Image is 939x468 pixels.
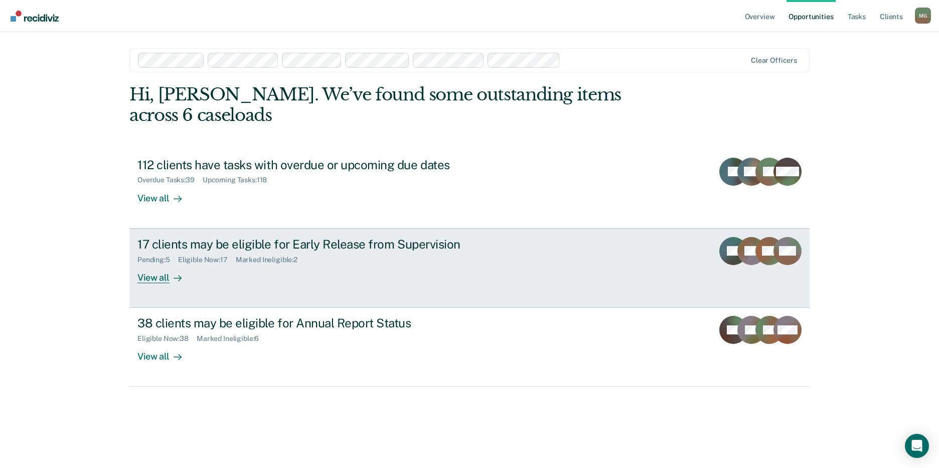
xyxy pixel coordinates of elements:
div: 38 clients may be eligible for Annual Report Status [137,316,490,330]
div: M G [915,8,931,24]
div: Hi, [PERSON_NAME]. We’ve found some outstanding items across 6 caseloads [129,84,674,126]
img: Recidiviz [11,11,59,22]
div: Eligible Now : 17 [178,256,236,264]
div: 112 clients have tasks with overdue or upcoming due dates [137,158,490,172]
div: Marked Ineligible : 6 [197,334,267,343]
a: 38 clients may be eligible for Annual Report StatusEligible Now:38Marked Ineligible:6View all [129,308,810,387]
div: Clear officers [751,56,797,65]
div: Eligible Now : 38 [137,334,197,343]
button: Profile dropdown button [915,8,931,24]
div: Marked Ineligible : 2 [236,256,305,264]
div: Upcoming Tasks : 118 [203,176,275,184]
div: View all [137,184,194,204]
div: View all [137,343,194,363]
a: 112 clients have tasks with overdue or upcoming due datesOverdue Tasks:39Upcoming Tasks:118View all [129,150,810,228]
div: Open Intercom Messenger [905,434,929,458]
div: View all [137,264,194,283]
a: 17 clients may be eligible for Early Release from SupervisionPending:5Eligible Now:17Marked Ineli... [129,228,810,308]
div: Pending : 5 [137,256,178,264]
div: Overdue Tasks : 39 [137,176,203,184]
div: 17 clients may be eligible for Early Release from Supervision [137,237,490,252]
